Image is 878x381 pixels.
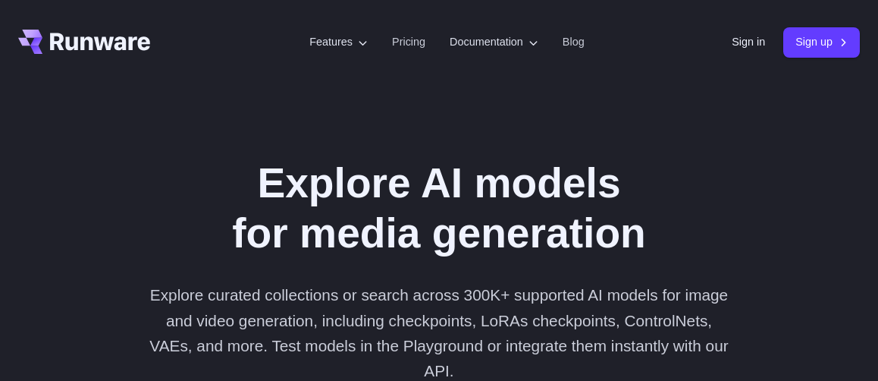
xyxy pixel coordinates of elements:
[732,33,765,51] a: Sign in
[309,33,368,51] label: Features
[102,158,776,258] h1: Explore AI models for media generation
[450,33,538,51] label: Documentation
[392,33,425,51] a: Pricing
[783,27,860,57] a: Sign up
[563,33,585,51] a: Blog
[18,30,150,54] a: Go to /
